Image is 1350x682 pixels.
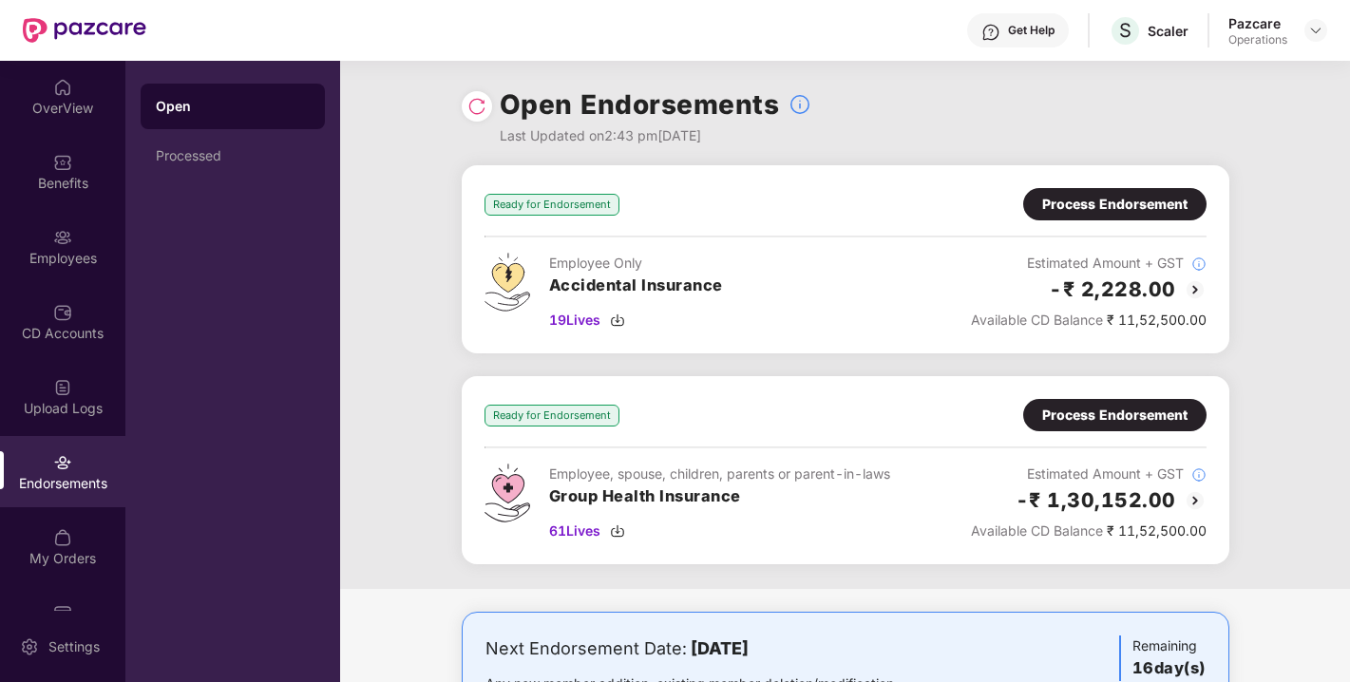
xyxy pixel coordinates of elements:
img: svg+xml;base64,PHN2ZyBpZD0iQmVuZWZpdHMiIHhtbG5zPSJodHRwOi8vd3d3LnczLm9yZy8yMDAwL3N2ZyIgd2lkdGg9Ij... [53,153,72,172]
img: svg+xml;base64,PHN2ZyBpZD0iTXlfT3JkZXJzIiBkYXRhLW5hbWU9Ik15IE9yZGVycyIgeG1sbnM9Imh0dHA6Ly93d3cudz... [53,528,72,547]
img: svg+xml;base64,PHN2ZyBpZD0iSGVscC0zMngzMiIgeG1sbnM9Imh0dHA6Ly93d3cudzMub3JnLzIwMDAvc3ZnIiB3aWR0aD... [981,23,1000,42]
img: svg+xml;base64,PHN2ZyBpZD0iQ0RfQWNjb3VudHMiIGRhdGEtbmFtZT0iQ0QgQWNjb3VudHMiIHhtbG5zPSJodHRwOi8vd3... [53,303,72,322]
div: Settings [43,637,105,656]
img: svg+xml;base64,PHN2ZyBpZD0iU2V0dGluZy0yMHgyMCIgeG1sbnM9Imh0dHA6Ly93d3cudzMub3JnLzIwMDAvc3ZnIiB3aW... [20,637,39,656]
div: Open [156,97,310,116]
img: svg+xml;base64,PHN2ZyB4bWxucz0iaHR0cDovL3d3dy53My5vcmcvMjAwMC9zdmciIHdpZHRoPSI0Ny43MTQiIGhlaWdodD... [485,464,530,522]
img: svg+xml;base64,PHN2ZyBpZD0iVXBsb2FkX0xvZ3MiIGRhdGEtbmFtZT0iVXBsb2FkIExvZ3MiIHhtbG5zPSJodHRwOi8vd3... [53,378,72,397]
div: Processed [156,148,310,163]
div: Employee Only [549,253,723,274]
img: svg+xml;base64,PHN2ZyBpZD0iRHJvcGRvd24tMzJ4MzIiIHhtbG5zPSJodHRwOi8vd3d3LnczLm9yZy8yMDAwL3N2ZyIgd2... [1308,23,1323,38]
img: svg+xml;base64,PHN2ZyBpZD0iRG93bmxvYWQtMzJ4MzIiIHhtbG5zPSJodHRwOi8vd3d3LnczLm9yZy8yMDAwL3N2ZyIgd2... [610,313,625,328]
img: svg+xml;base64,PHN2ZyBpZD0iRG93bmxvYWQtMzJ4MzIiIHhtbG5zPSJodHRwOi8vd3d3LnczLm9yZy8yMDAwL3N2ZyIgd2... [610,523,625,539]
div: Employee, spouse, children, parents or parent-in-laws [549,464,890,484]
h3: Group Health Insurance [549,484,890,509]
img: svg+xml;base64,PHN2ZyBpZD0iRW5kb3JzZW1lbnRzIiB4bWxucz0iaHR0cDovL3d3dy53My5vcmcvMjAwMC9zdmciIHdpZH... [53,453,72,472]
h2: -₹ 2,228.00 [1049,274,1176,305]
div: Remaining [1119,635,1206,681]
b: [DATE] [691,638,749,658]
span: S [1119,19,1131,42]
h3: Accidental Insurance [549,274,723,298]
img: svg+xml;base64,PHN2ZyBpZD0iSG9tZSIgeG1sbnM9Imh0dHA6Ly93d3cudzMub3JnLzIwMDAvc3ZnIiB3aWR0aD0iMjAiIG... [53,78,72,97]
div: Next Endorsement Date: [485,635,954,662]
div: Estimated Amount + GST [971,253,1207,274]
img: svg+xml;base64,PHN2ZyBpZD0iSW5mb18tXzMyeDMyIiBkYXRhLW5hbWU9IkluZm8gLSAzMngzMiIgeG1sbnM9Imh0dHA6Ly... [789,93,811,116]
img: svg+xml;base64,PHN2ZyBpZD0iUGF6Y2FyZCIgeG1sbnM9Imh0dHA6Ly93d3cudzMub3JnLzIwMDAvc3ZnIiB3aWR0aD0iMj... [53,603,72,622]
div: Pazcare [1228,14,1287,32]
div: Operations [1228,32,1287,47]
img: svg+xml;base64,PHN2ZyBpZD0iRW1wbG95ZWVzIiB4bWxucz0iaHR0cDovL3d3dy53My5vcmcvMjAwMC9zdmciIHdpZHRoPS... [53,228,72,247]
img: New Pazcare Logo [23,18,146,43]
div: Scaler [1148,22,1188,40]
div: Get Help [1008,23,1055,38]
div: ₹ 11,52,500.00 [971,310,1207,331]
img: svg+xml;base64,PHN2ZyBpZD0iUmVsb2FkLTMyeDMyIiB4bWxucz0iaHR0cDovL3d3dy53My5vcmcvMjAwMC9zdmciIHdpZH... [467,97,486,116]
div: Ready for Endorsement [485,405,619,426]
div: Estimated Amount + GST [971,464,1207,484]
h2: -₹ 1,30,152.00 [1016,484,1176,516]
div: Last Updated on 2:43 pm[DATE] [500,125,812,146]
div: Ready for Endorsement [485,194,619,216]
div: Process Endorsement [1042,194,1188,215]
img: svg+xml;base64,PHN2ZyBpZD0iSW5mb18tXzMyeDMyIiBkYXRhLW5hbWU9IkluZm8gLSAzMngzMiIgeG1sbnM9Imh0dHA6Ly... [1191,256,1207,272]
div: Process Endorsement [1042,405,1188,426]
img: svg+xml;base64,PHN2ZyBpZD0iSW5mb18tXzMyeDMyIiBkYXRhLW5hbWU9IkluZm8gLSAzMngzMiIgeG1sbnM9Imh0dHA6Ly... [1191,467,1207,483]
span: 19 Lives [549,310,600,331]
span: Available CD Balance [971,312,1103,328]
span: Available CD Balance [971,522,1103,539]
span: 61 Lives [549,521,600,541]
img: svg+xml;base64,PHN2ZyB4bWxucz0iaHR0cDovL3d3dy53My5vcmcvMjAwMC9zdmciIHdpZHRoPSI0OS4zMjEiIGhlaWdodD... [485,253,530,312]
div: ₹ 11,52,500.00 [971,521,1207,541]
h3: 16 day(s) [1132,656,1206,681]
img: svg+xml;base64,PHN2ZyBpZD0iQmFjay0yMHgyMCIgeG1sbnM9Imh0dHA6Ly93d3cudzMub3JnLzIwMDAvc3ZnIiB3aWR0aD... [1184,278,1207,301]
img: svg+xml;base64,PHN2ZyBpZD0iQmFjay0yMHgyMCIgeG1sbnM9Imh0dHA6Ly93d3cudzMub3JnLzIwMDAvc3ZnIiB3aWR0aD... [1184,489,1207,512]
h1: Open Endorsements [500,84,780,125]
